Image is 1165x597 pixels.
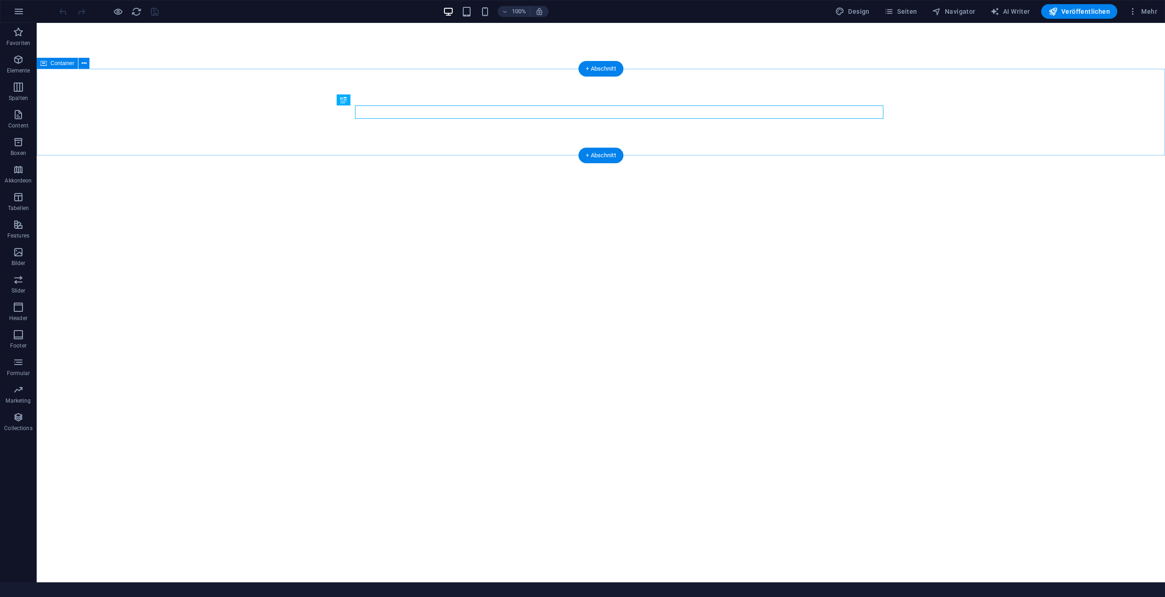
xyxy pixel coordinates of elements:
div: + Abschnitt [578,148,623,163]
p: Content [8,122,28,129]
p: Features [7,232,29,239]
p: Collections [4,425,32,432]
p: Slider [11,287,26,294]
button: Seiten [881,4,921,19]
button: Mehr [1125,4,1161,19]
p: Footer [10,342,27,349]
p: Spalten [9,94,28,102]
span: Veröffentlichen [1048,7,1110,16]
p: Bilder [11,260,26,267]
p: Favoriten [6,39,30,47]
button: Design [832,4,873,19]
p: Elemente [7,67,30,74]
span: Mehr [1128,7,1157,16]
p: Marketing [6,397,31,404]
div: Design (Strg+Alt+Y) [832,4,873,19]
i: Seite neu laden [131,6,142,17]
button: Navigator [928,4,979,19]
span: Container [50,61,74,66]
h6: 100% [511,6,526,17]
p: Boxen [11,149,26,157]
span: AI Writer [990,7,1030,16]
div: + Abschnitt [578,61,623,77]
span: Design [835,7,870,16]
span: Seiten [884,7,917,16]
i: Bei Größenänderung Zoomstufe automatisch an das gewählte Gerät anpassen. [535,7,544,16]
p: Tabellen [8,205,29,212]
button: reload [131,6,142,17]
button: AI Writer [987,4,1034,19]
button: 100% [498,6,530,17]
p: Header [9,315,28,322]
span: Navigator [932,7,976,16]
button: Veröffentlichen [1041,4,1117,19]
button: Klicke hier, um den Vorschau-Modus zu verlassen [112,6,123,17]
p: Formular [7,370,30,377]
p: Akkordeon [5,177,32,184]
